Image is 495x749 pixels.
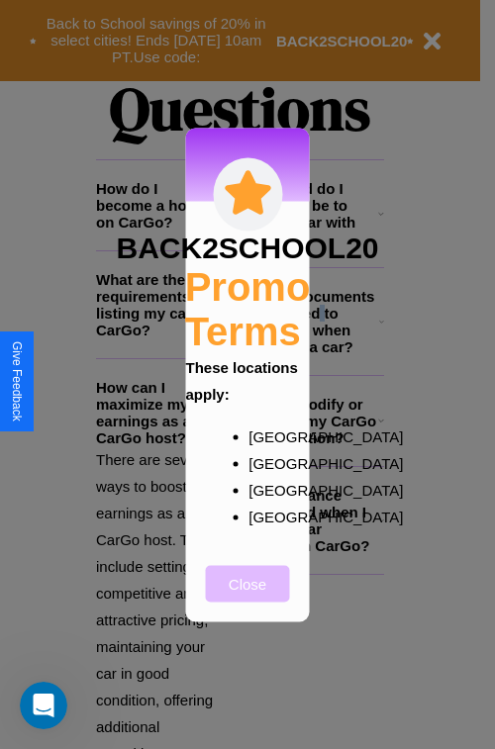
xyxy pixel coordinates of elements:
[248,449,286,476] p: [GEOGRAPHIC_DATA]
[10,341,24,421] div: Give Feedback
[186,358,298,402] b: These locations apply:
[248,476,286,503] p: [GEOGRAPHIC_DATA]
[206,565,290,602] button: Close
[248,503,286,529] p: [GEOGRAPHIC_DATA]
[248,422,286,449] p: [GEOGRAPHIC_DATA]
[185,264,311,353] h2: Promo Terms
[20,682,67,729] iframe: Intercom live chat
[116,231,378,264] h3: BACK2SCHOOL20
